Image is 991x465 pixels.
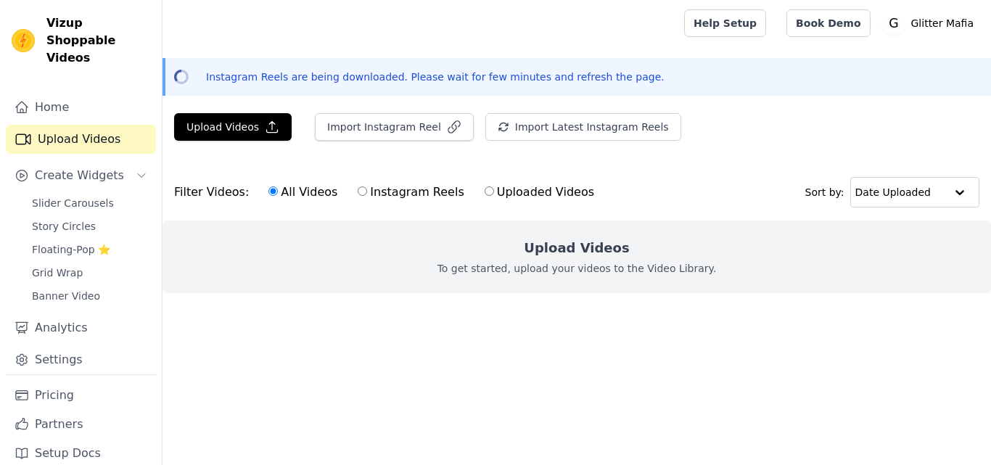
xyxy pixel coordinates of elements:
a: Banner Video [23,286,156,306]
button: Create Widgets [6,161,156,190]
button: Upload Videos [174,113,292,141]
p: Instagram Reels are being downloaded. Please wait for few minutes and refresh the page. [206,70,665,84]
a: Upload Videos [6,125,156,154]
input: Instagram Reels [358,186,367,196]
input: Uploaded Videos [485,186,494,196]
span: Banner Video [32,289,100,303]
a: Grid Wrap [23,263,156,283]
input: All Videos [268,186,278,196]
a: Slider Carousels [23,193,156,213]
span: Create Widgets [35,167,124,184]
a: Analytics [6,313,156,342]
div: Filter Videos: [174,176,602,209]
a: Book Demo [786,9,870,37]
label: All Videos [268,183,338,202]
span: Slider Carousels [32,196,114,210]
label: Uploaded Videos [484,183,595,202]
span: Vizup Shoppable Videos [46,15,150,67]
span: Story Circles [32,219,96,234]
span: Floating-Pop ⭐ [32,242,110,257]
p: To get started, upload your videos to the Video Library. [437,261,717,276]
a: Story Circles [23,216,156,236]
label: Instagram Reels [357,183,464,202]
button: Import Latest Instagram Reels [485,113,681,141]
span: Grid Wrap [32,266,83,280]
p: Glitter Mafia [905,10,979,36]
a: Floating-Pop ⭐ [23,239,156,260]
button: G Glitter Mafia [882,10,979,36]
h2: Upload Videos [524,238,629,258]
div: Sort by: [805,177,980,207]
a: Settings [6,345,156,374]
a: Partners [6,410,156,439]
img: Vizup [12,29,35,52]
button: Import Instagram Reel [315,113,474,141]
a: Home [6,93,156,122]
text: G [889,16,898,30]
a: Pricing [6,381,156,410]
a: Help Setup [684,9,766,37]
